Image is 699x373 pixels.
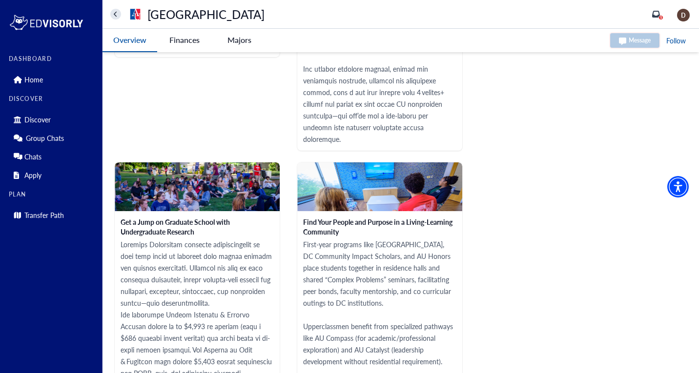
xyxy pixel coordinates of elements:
[24,171,41,179] p: Apply
[147,9,265,20] p: [GEOGRAPHIC_DATA]
[9,13,84,32] img: logo
[665,35,687,47] button: Follow
[9,112,96,127] div: Discover
[660,15,662,20] span: 5
[115,162,280,211] img: Picture of the noteworthy program
[103,29,157,52] button: Overview
[9,149,96,164] div: Chats
[297,162,462,211] img: Picture of the noteworthy program
[9,96,96,102] label: DISCOVER
[9,72,96,87] div: Home
[24,116,51,124] p: Discover
[9,207,96,223] div: Transfer Path
[677,9,690,21] img: image
[303,217,456,236] h5: Find Your People and Purpose in a Living-Learning Community
[212,29,267,51] button: Majors
[127,6,143,22] img: universityName
[9,167,96,183] div: Apply
[24,76,43,84] p: Home
[110,9,121,20] button: home
[24,211,64,219] p: Transfer Path
[652,10,660,18] a: 5
[121,217,274,236] h5: Get a Jump on Graduate School with Undergraduate Research
[9,56,96,62] label: DASHBOARD
[24,153,41,161] p: Chats
[9,130,96,146] div: Group Chats
[26,134,64,142] p: Group Chats
[157,29,212,51] button: Finances
[667,176,689,197] div: Accessibility Menu
[9,191,96,198] label: PLAN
